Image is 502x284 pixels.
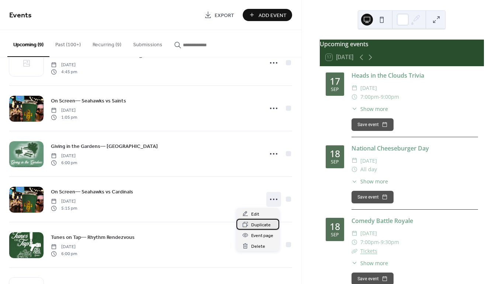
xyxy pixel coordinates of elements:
span: [DATE] [51,153,77,159]
a: On Screen— Seahawks vs Saints [51,97,126,105]
div: Heads in the Clouds Trivia [352,71,478,80]
div: ​ [352,156,357,165]
button: ​Show more [352,259,388,267]
div: National Cheeseburger Day [352,144,478,153]
button: Save event [352,191,394,203]
span: All day [360,165,377,174]
span: Add Event [259,11,287,19]
a: Comedy Battle Royale [352,217,413,225]
div: Sep [331,87,339,92]
button: Save event [352,118,394,131]
span: 1:05 pm [51,114,77,121]
a: Tunes on Tap— Rhythm Rendezvous [51,233,135,241]
div: ​ [352,229,357,238]
span: Duplicate [251,221,271,229]
button: Upcoming (9) [7,30,49,57]
button: ​Show more [352,105,388,113]
span: Show more [360,177,388,185]
span: 5:15 pm [51,205,77,212]
span: 6:00 pm [51,159,77,166]
div: ​ [352,105,357,113]
div: ​ [352,92,357,101]
button: ​Show more [352,177,388,185]
span: Edit [251,210,259,218]
div: Upcoming events [320,40,484,48]
span: On Screen— Seahawks vs Cardinals [51,188,133,196]
div: 17 [330,77,340,86]
div: Sep [331,160,339,165]
a: Export [199,9,240,21]
span: 7:00pm [360,92,379,101]
button: Recurring (9) [87,30,127,56]
div: ​ [352,84,357,92]
span: - [379,92,381,101]
span: [DATE] [360,156,377,165]
span: Delete [251,243,265,250]
span: - [379,238,381,247]
span: [DATE] [51,62,77,68]
a: Giving in the Gardens— [GEOGRAPHIC_DATA] [51,142,158,151]
div: ​ [352,177,357,185]
span: On Screen— Seahawks vs Saints [51,97,126,105]
button: Add Event [243,9,292,21]
span: 6:00 pm [51,250,77,257]
div: ​ [352,259,357,267]
span: Giving in the Gardens— [GEOGRAPHIC_DATA] [51,143,158,151]
span: [DATE] [360,229,377,238]
span: 9:00pm [381,92,399,101]
a: Tickets [360,247,377,254]
div: ​ [352,165,357,174]
span: Events [9,8,32,23]
div: Sep [331,233,339,237]
span: [DATE] [51,244,77,250]
a: On Screen— Seahawks vs Cardinals [51,187,133,196]
span: Show more [360,105,388,113]
span: 4:45 pm [51,68,77,75]
div: 18 [330,149,340,158]
span: 9:30pm [381,238,399,247]
span: [DATE] [360,84,377,92]
span: [DATE] [51,107,77,114]
div: ​ [352,238,357,247]
span: Export [215,11,234,19]
span: Event page [251,232,273,240]
span: 7:00pm [360,238,379,247]
button: Submissions [127,30,168,56]
div: ​ [352,247,357,256]
button: Past (100+) [49,30,87,56]
div: 18 [330,222,340,231]
span: [DATE] [51,198,77,205]
span: Show more [360,259,388,267]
